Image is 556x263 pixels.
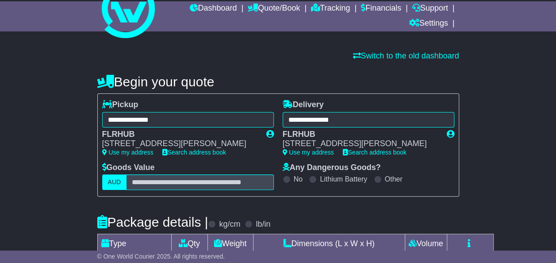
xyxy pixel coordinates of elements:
label: Pickup [102,100,138,110]
label: kg/cm [219,220,240,229]
td: Qty [171,234,207,254]
label: Other [385,175,403,183]
a: Dashboard [189,1,237,16]
span: © One World Courier 2025. All rights reserved. [97,253,225,260]
h4: Begin your quote [97,74,459,89]
div: FLRHUB [283,130,438,139]
label: No [294,175,303,183]
a: Use my address [102,149,153,156]
h4: Package details | [97,215,208,229]
div: [STREET_ADDRESS][PERSON_NAME] [283,139,438,149]
td: Dimensions (L x W x H) [253,234,405,254]
label: Delivery [283,100,324,110]
label: Lithium Battery [320,175,367,183]
a: Search address book [343,149,406,156]
div: [STREET_ADDRESS][PERSON_NAME] [102,139,257,149]
a: Switch to the old dashboard [353,51,459,60]
label: AUD [102,174,127,190]
td: Volume [405,234,447,254]
a: Tracking [311,1,350,16]
div: FLRHUB [102,130,257,139]
a: Financials [361,1,401,16]
label: lb/in [256,220,270,229]
label: Goods Value [102,163,155,173]
a: Support [412,1,448,16]
a: Use my address [283,149,334,156]
a: Search address book [162,149,226,156]
label: Any Dangerous Goods? [283,163,381,173]
td: Type [97,234,171,254]
a: Settings [409,16,448,31]
a: Quote/Book [248,1,300,16]
td: Weight [207,234,253,254]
